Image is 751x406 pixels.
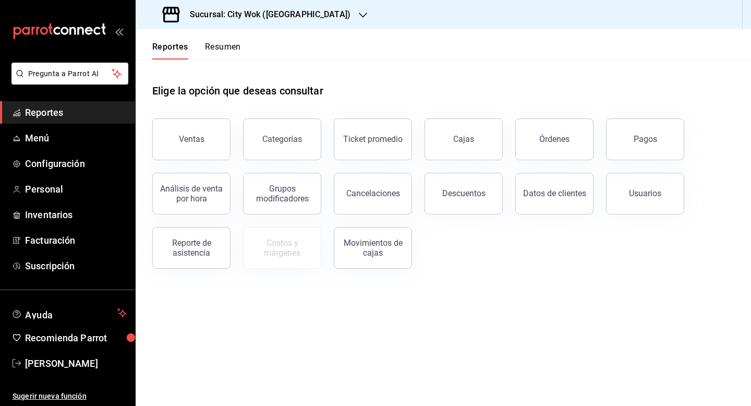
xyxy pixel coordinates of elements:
[425,118,503,160] button: Cajas
[25,259,127,273] span: Suscripción
[179,134,204,144] div: Ventas
[25,131,127,145] span: Menú
[13,391,127,402] span: Sugerir nueva función
[11,63,128,85] button: Pregunta a Parrot AI
[515,173,593,214] button: Datos de clientes
[629,188,661,198] div: Usuarios
[28,68,112,79] span: Pregunta a Parrot AI
[25,307,113,319] span: Ayuda
[159,238,224,258] div: Reporte de asistencia
[152,118,231,160] button: Ventas
[243,227,321,269] button: Contrata inventarios para ver este reporte
[25,356,127,371] span: [PERSON_NAME]
[250,238,314,258] div: Costos y márgenes
[606,118,684,160] button: Pagos
[159,184,224,204] div: Análisis de venta por hora
[634,134,657,144] div: Pagos
[25,208,127,222] span: Inventarios
[425,173,503,214] button: Descuentos
[606,173,684,214] button: Usuarios
[539,134,570,144] div: Órdenes
[346,188,400,198] div: Cancelaciones
[7,76,128,87] a: Pregunta a Parrot AI
[115,27,123,35] button: open_drawer_menu
[453,134,474,144] div: Cajas
[25,233,127,247] span: Facturación
[152,227,231,269] button: Reporte de asistencia
[25,182,127,196] span: Personal
[152,42,188,59] button: Reportes
[515,118,593,160] button: Órdenes
[341,238,405,258] div: Movimientos de cajas
[262,134,302,144] div: Categorías
[243,173,321,214] button: Grupos modificadores
[334,227,412,269] button: Movimientos de cajas
[334,173,412,214] button: Cancelaciones
[152,173,231,214] button: Análisis de venta por hora
[250,184,314,204] div: Grupos modificadores
[523,188,586,198] div: Datos de clientes
[152,42,241,59] div: navigation tabs
[25,105,127,120] span: Reportes
[442,188,486,198] div: Descuentos
[25,157,127,171] span: Configuración
[205,42,241,59] button: Resumen
[243,118,321,160] button: Categorías
[25,331,127,345] span: Recomienda Parrot
[334,118,412,160] button: Ticket promedio
[152,83,323,99] h1: Elige la opción que deseas consultar
[343,134,403,144] div: Ticket promedio
[181,8,350,21] h3: Sucursal: City Wok ([GEOGRAPHIC_DATA])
